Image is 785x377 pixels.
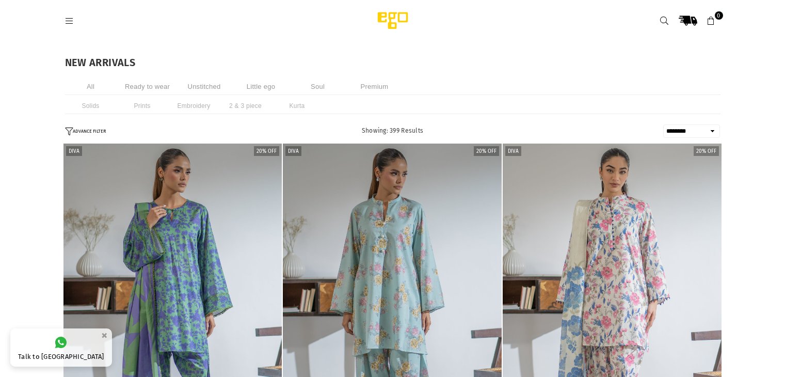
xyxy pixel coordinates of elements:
[168,98,220,114] li: Embroidery
[60,17,79,24] a: Menu
[505,146,521,156] label: Diva
[349,10,437,31] img: Ego
[117,98,168,114] li: Prints
[65,98,117,114] li: Solids
[362,127,423,134] span: Showing: 399 Results
[349,78,400,95] li: Premium
[220,98,271,114] li: 2 & 3 piece
[235,78,287,95] li: Little ego
[254,146,279,156] label: 20% off
[694,146,719,156] label: 20% off
[65,127,106,136] button: ADVANCE FILTER
[65,57,720,68] h1: NEW ARRIVALS
[285,146,301,156] label: Diva
[65,78,117,95] li: All
[122,78,173,95] li: Ready to wear
[271,98,323,114] li: Kurta
[292,78,344,95] li: Soul
[474,146,499,156] label: 20% off
[98,327,110,344] button: ×
[179,78,230,95] li: Unstitched
[715,11,723,20] span: 0
[10,328,112,367] a: Talk to [GEOGRAPHIC_DATA]
[655,11,674,30] a: Search
[702,11,720,30] a: 0
[66,146,82,156] label: Diva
